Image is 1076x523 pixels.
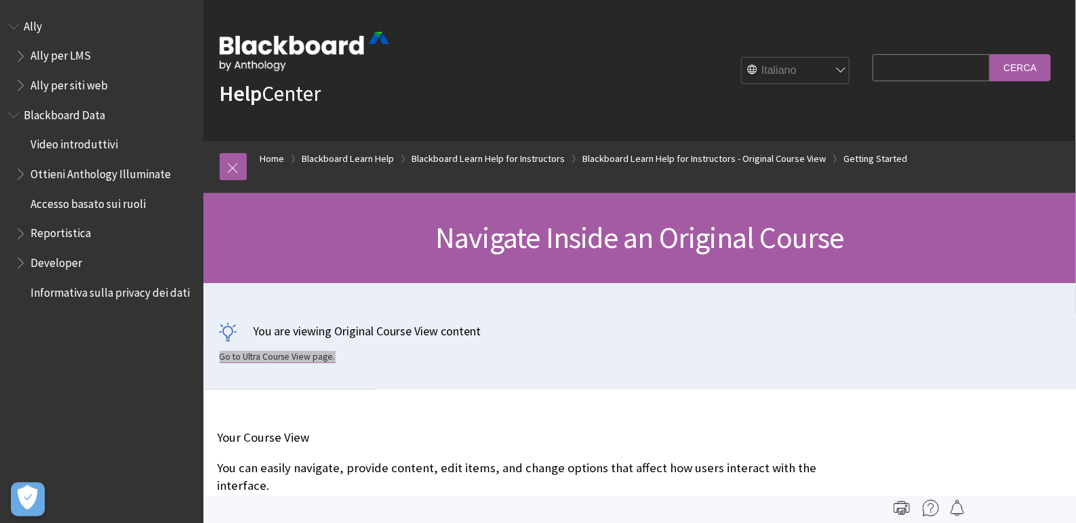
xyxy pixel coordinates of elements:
[220,351,336,363] a: Go to Ultra Course View page.
[8,104,195,304] nav: Book outline for Anthology Illuminate
[11,482,45,516] button: Apri preferenze
[31,192,146,211] span: Accesso basato sui ruoli
[894,500,910,516] img: Print
[412,150,565,167] a: Blackboard Learn Help for Instructors
[583,150,826,167] a: Blackboard Learn Help for Instructors - Original Course View
[949,500,965,516] img: Follow this page
[923,500,939,516] img: More help
[260,150,285,167] a: Home
[742,58,850,85] select: Site Language Selector
[844,150,908,167] a: Getting Started
[220,80,321,107] a: HelpCenter
[435,219,844,256] span: Navigate Inside an Original Course
[990,54,1051,81] input: Cerca
[220,80,262,107] strong: Help
[31,251,82,270] span: Developer
[31,222,91,240] span: Reportistica
[24,104,105,122] span: Blackboard Data
[31,133,118,152] span: Video introduttivi
[31,163,171,181] span: Ottieni Anthology Illuminate
[217,459,862,495] p: You can easily navigate, provide content, edit items, and change options that affect how users in...
[24,15,42,33] span: Ally
[302,150,395,167] a: Blackboard Learn Help
[8,15,195,97] nav: Book outline for Anthology Ally Help
[31,281,190,299] span: Informativa sulla privacy dei dati
[31,45,91,63] span: Ally per LMS
[220,32,389,71] img: Blackboard by Anthology
[217,430,309,445] span: Your Course View
[220,322,1060,339] p: You are viewing Original Course View content
[31,74,108,92] span: Ally per siti web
